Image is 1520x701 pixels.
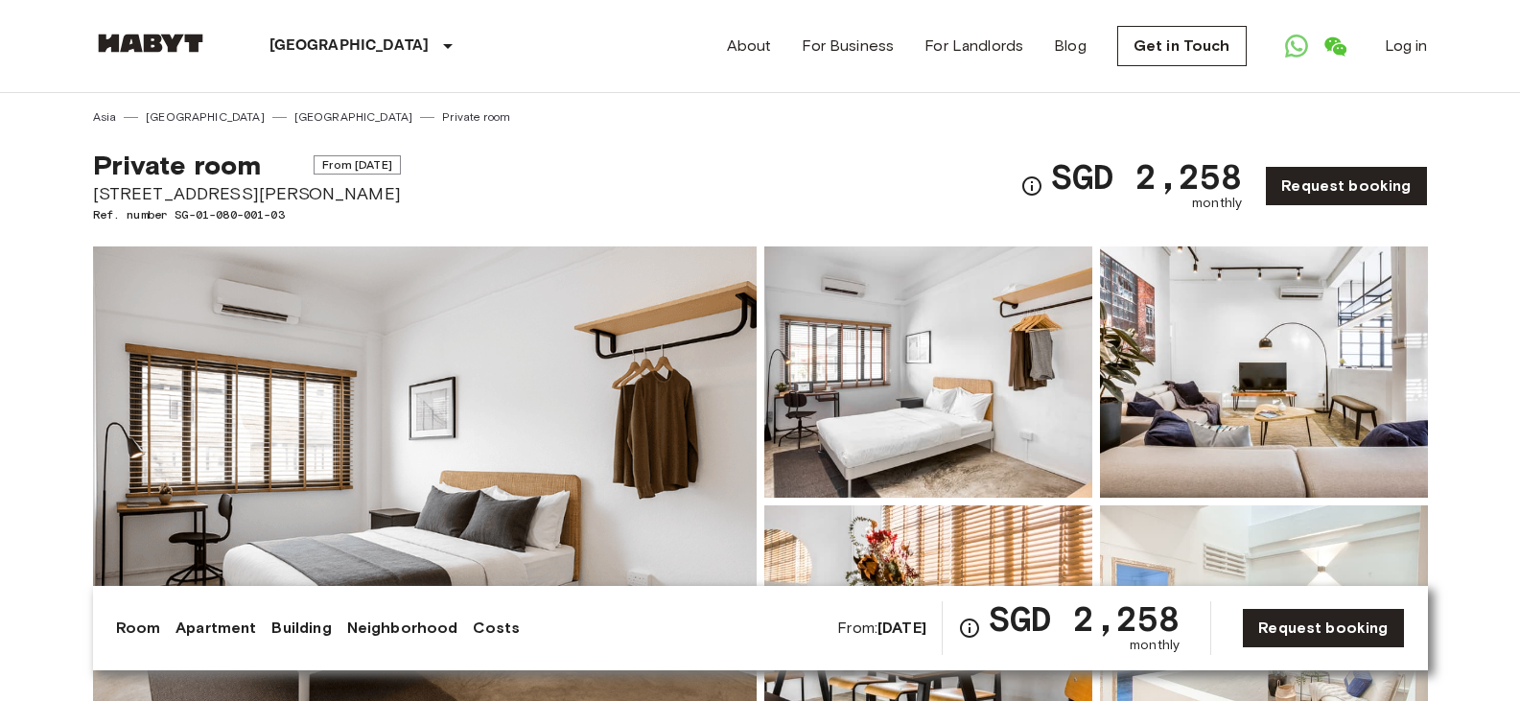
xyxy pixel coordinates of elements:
a: Log in [1385,35,1428,58]
svg: Check cost overview for full price breakdown. Please note that discounts apply to new joiners onl... [1020,175,1043,198]
b: [DATE] [877,619,926,637]
a: Private room [442,108,510,126]
a: About [727,35,772,58]
a: [GEOGRAPHIC_DATA] [294,108,413,126]
a: Asia [93,108,117,126]
a: Open WhatsApp [1277,27,1316,65]
span: From: [837,618,926,639]
span: Ref. number SG-01-080-001-03 [93,206,401,223]
img: Habyt [93,34,208,53]
a: Get in Touch [1117,26,1247,66]
a: For Landlords [924,35,1023,58]
a: Room [116,617,161,640]
svg: Check cost overview for full price breakdown. Please note that discounts apply to new joiners onl... [958,617,981,640]
span: Private room [93,149,262,181]
a: Blog [1054,35,1087,58]
a: Apartment [175,617,256,640]
span: From [DATE] [314,155,401,175]
span: [STREET_ADDRESS][PERSON_NAME] [93,181,401,206]
a: Neighborhood [347,617,458,640]
a: Request booking [1265,166,1427,206]
img: Picture of unit SG-01-080-001-03 [1100,246,1428,498]
span: monthly [1130,636,1180,655]
a: [GEOGRAPHIC_DATA] [146,108,265,126]
p: [GEOGRAPHIC_DATA] [269,35,430,58]
span: SGD 2,258 [1051,159,1242,194]
span: SGD 2,258 [989,601,1180,636]
a: Building [271,617,331,640]
a: Open WeChat [1316,27,1354,65]
a: Request booking [1242,608,1404,648]
a: Costs [473,617,520,640]
span: monthly [1192,194,1242,213]
a: For Business [802,35,894,58]
img: Picture of unit SG-01-080-001-03 [764,246,1092,498]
